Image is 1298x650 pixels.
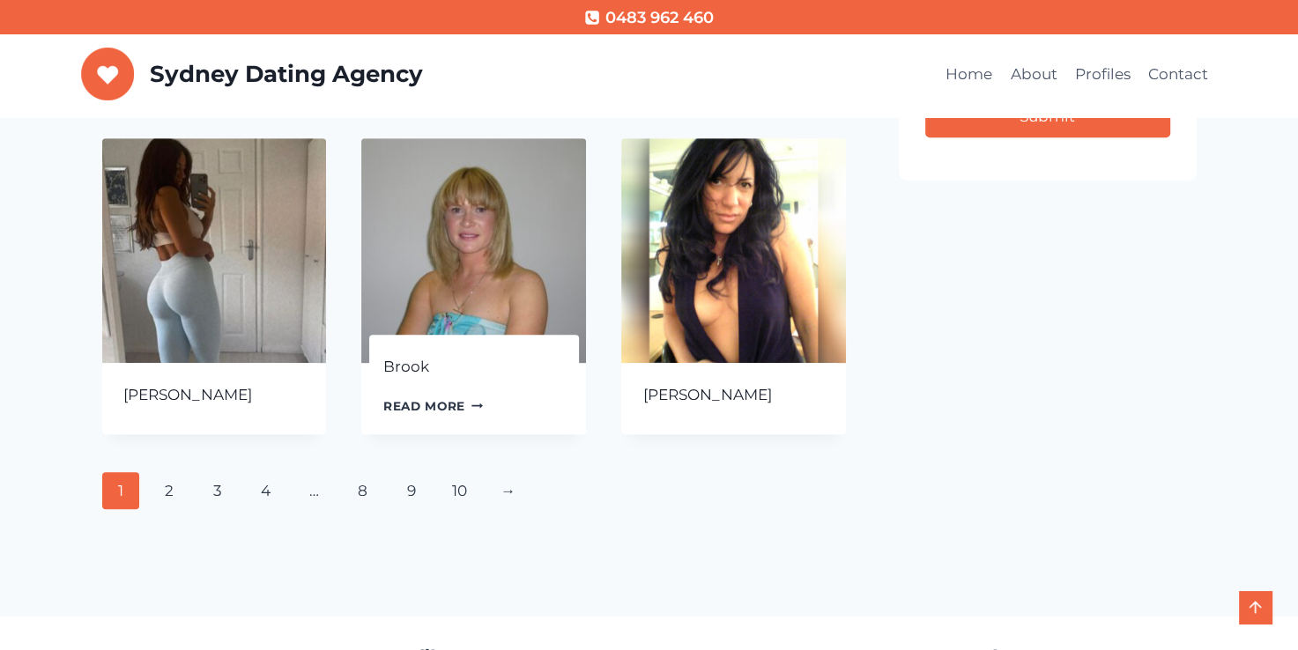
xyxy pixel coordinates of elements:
a: [PERSON_NAME] [123,386,252,403]
a: Page 2 [151,472,189,509]
a: Read more about “Brook” [383,393,484,419]
a: Brook [383,358,429,375]
a: Scroll to top [1239,591,1272,624]
span: Page 1 [102,472,140,509]
a: 0483 962 460 [584,5,713,31]
a: Page 9 [393,472,431,509]
nav: Primary Navigation [937,54,1218,96]
a: Page 3 [199,472,237,509]
a: Sydney Dating Agency [81,48,423,100]
a: Contact [1139,54,1217,96]
a: Profiles [1066,54,1139,96]
span: … [296,472,334,509]
img: Sydney Dating Agency [81,48,135,100]
nav: Product Pagination [102,472,847,509]
img: Avery [102,138,327,363]
img: Brook [361,138,586,363]
p: Sydney Dating Agency [150,61,423,88]
a: Page 4 [248,472,286,509]
a: Home [937,54,1001,96]
a: → [490,472,528,509]
img: Carla [621,138,846,363]
span: 0483 962 460 [605,5,714,31]
a: [PERSON_NAME] [643,386,772,403]
a: Page 10 [441,472,479,509]
a: About [1001,54,1065,96]
a: Page 8 [345,472,382,509]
